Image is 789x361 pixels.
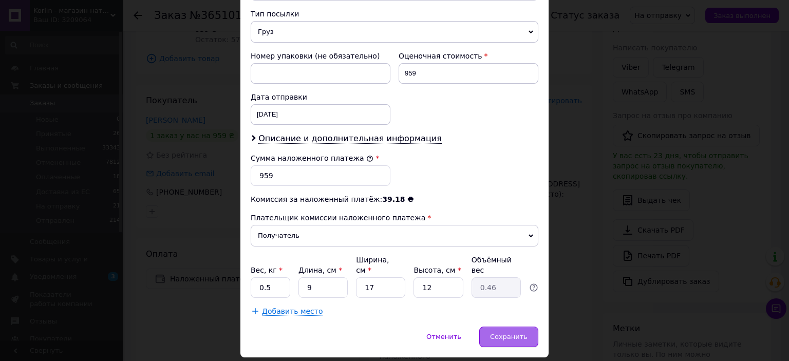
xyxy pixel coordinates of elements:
label: Сумма наложенного платежа [251,154,373,162]
label: Длина, см [298,266,342,274]
div: Объёмный вес [472,255,521,275]
div: Номер упаковки (не обязательно) [251,51,390,61]
span: Получатель [251,225,538,246]
span: 39.18 ₴ [382,195,414,203]
label: Ширина, см [356,256,389,274]
span: Описание и дополнительная информация [258,134,442,144]
span: Сохранить [490,333,528,340]
span: Плательщик комиссии наложенного платежа [251,214,425,222]
span: Отменить [426,333,461,340]
div: Оценочная стоимость [399,51,538,61]
span: Груз [251,21,538,43]
label: Вес, кг [251,266,283,274]
label: Высота, см [414,266,461,274]
span: Тип посылки [251,10,299,18]
div: Дата отправки [251,92,390,102]
span: Добавить место [262,307,323,316]
div: Комиссия за наложенный платёж: [251,194,538,204]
